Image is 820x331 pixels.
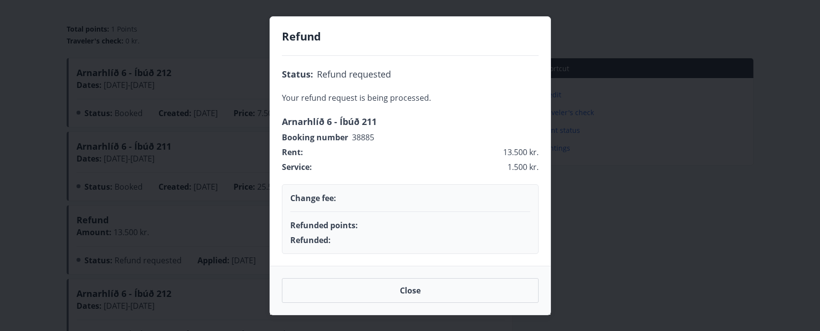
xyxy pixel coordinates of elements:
[282,132,348,143] p: Booking number
[317,68,391,81] span: Refund requested
[508,162,539,172] span: 1.500 kr.
[282,147,303,158] p: Rent:
[290,235,331,246] p: Refunded :
[282,92,539,103] p: Your refund request is being processed.
[282,115,539,128] p: Arnarhlíð 6 - Íbúð 211
[352,132,374,143] span: 38885
[282,29,539,43] h4: Refund
[290,193,336,204] p: Change fee :
[503,147,539,158] span: 13.500 kr.
[282,162,312,172] p: Service :
[282,68,313,81] p: Status :
[282,278,539,303] button: Close
[290,220,358,231] p: Refunded points :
